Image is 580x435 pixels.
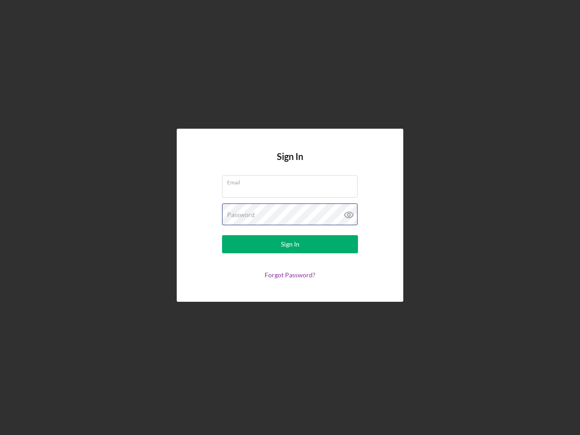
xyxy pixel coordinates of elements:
[265,271,315,279] a: Forgot Password?
[227,176,358,186] label: Email
[227,211,255,218] label: Password
[281,235,300,253] div: Sign In
[277,151,303,175] h4: Sign In
[222,235,358,253] button: Sign In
